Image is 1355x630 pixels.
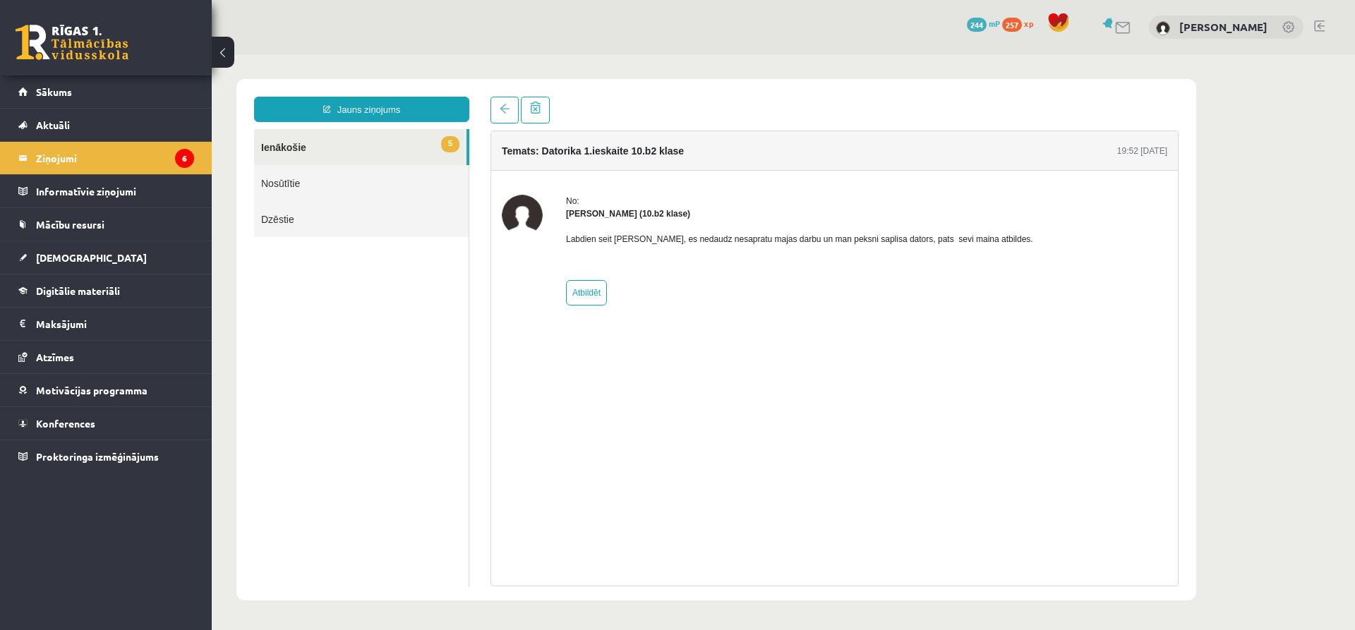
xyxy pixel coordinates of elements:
a: Mācību resursi [18,208,194,241]
span: Sākums [36,85,72,98]
span: xp [1024,18,1033,29]
a: Jauns ziņojums [42,42,258,68]
a: Digitālie materiāli [18,274,194,307]
span: Proktoringa izmēģinājums [36,450,159,463]
a: Nosūtītie [42,111,257,147]
span: 5 [229,82,248,98]
a: Ziņojumi6 [18,142,194,174]
h4: Temats: Datorika 1.ieskaite 10.b2 klase [290,91,472,102]
legend: Maksājumi [36,308,194,340]
div: No: [354,140,821,153]
strong: [PERSON_NAME] (10.b2 klase) [354,155,478,164]
img: Samanta Niedre [290,140,331,181]
span: 257 [1002,18,1022,32]
span: [DEMOGRAPHIC_DATA] [36,251,147,264]
legend: Informatīvie ziņojumi [36,175,194,207]
span: Konferences [36,417,95,430]
a: Motivācijas programma [18,374,194,406]
a: Rīgas 1. Tālmācības vidusskola [16,25,128,60]
a: Dzēstie [42,147,257,183]
a: 5Ienākošie [42,75,255,111]
a: Konferences [18,407,194,440]
a: Maksājumi [18,308,194,340]
span: Atzīmes [36,351,74,363]
div: 19:52 [DATE] [905,90,956,103]
a: 257 xp [1002,18,1040,29]
a: Informatīvie ziņojumi [18,175,194,207]
a: Sākums [18,75,194,108]
legend: Ziņojumi [36,142,194,174]
a: Proktoringa izmēģinājums [18,440,194,473]
a: [PERSON_NAME] [1179,20,1267,34]
span: Motivācijas programma [36,384,147,396]
span: Aktuāli [36,119,70,131]
span: mP [989,18,1000,29]
a: [DEMOGRAPHIC_DATA] [18,241,194,274]
i: 6 [175,149,194,168]
span: Digitālie materiāli [36,284,120,297]
a: Aktuāli [18,109,194,141]
p: Labdien seit [PERSON_NAME], es nedaudz nesapratu majas darbu un man peksni saplisa dators, pats s... [354,178,821,191]
a: 244 mP [967,18,1000,29]
a: Atbildēt [354,226,395,251]
span: 244 [967,18,987,32]
a: Atzīmes [18,341,194,373]
span: Mācību resursi [36,218,104,231]
img: Adrians Rudzītis [1156,21,1170,35]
